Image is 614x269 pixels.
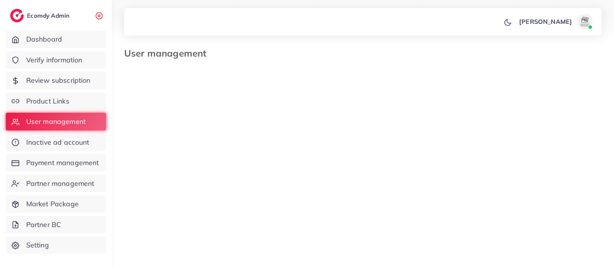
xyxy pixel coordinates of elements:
a: Partner BC [6,216,106,234]
img: avatar [577,14,592,29]
a: Setting [6,236,106,254]
span: Verify information [26,55,83,65]
a: Product Links [6,92,106,110]
span: Partner management [26,179,94,189]
a: Inactive ad account [6,134,106,151]
a: logoEcomdy Admin [10,9,71,22]
span: Dashboard [26,34,62,44]
img: logo [10,9,24,22]
a: Payment management [6,154,106,172]
a: Review subscription [6,72,106,89]
span: Partner BC [26,220,61,230]
span: Review subscription [26,75,91,85]
a: Partner management [6,175,106,192]
a: Dashboard [6,30,106,48]
span: Setting [26,240,49,250]
a: [PERSON_NAME]avatar [515,14,595,29]
a: User management [6,113,106,130]
span: User management [26,117,86,127]
span: Market Package [26,199,79,209]
h2: Ecomdy Admin [27,12,71,19]
span: Product Links [26,96,69,106]
a: Verify information [6,51,106,69]
h3: User management [124,48,213,59]
p: [PERSON_NAME] [519,17,572,26]
span: Payment management [26,158,99,168]
a: Market Package [6,195,106,213]
span: Inactive ad account [26,137,89,147]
